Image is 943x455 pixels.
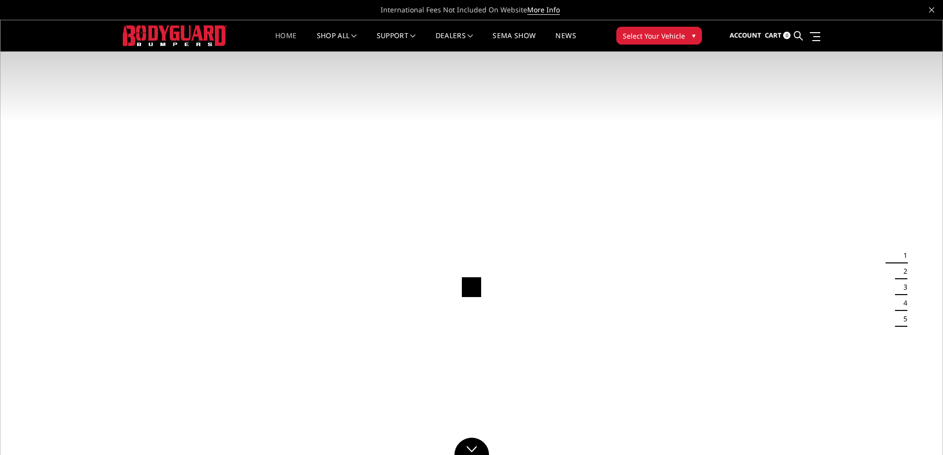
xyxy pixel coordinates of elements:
a: Home [275,32,297,51]
button: 1 of 5 [897,248,907,263]
a: shop all [317,32,357,51]
a: Dealers [436,32,473,51]
button: 3 of 5 [897,279,907,295]
button: Select Your Vehicle [616,27,702,45]
button: 2 of 5 [897,263,907,279]
button: 4 of 5 [897,295,907,311]
a: More Info [527,5,560,15]
span: ▾ [692,30,695,41]
span: 0 [783,32,791,39]
button: 5 of 5 [897,311,907,327]
span: Account [730,31,761,40]
a: Support [377,32,416,51]
a: SEMA Show [493,32,536,51]
a: News [555,32,576,51]
a: Cart 0 [765,22,791,49]
img: BODYGUARD BUMPERS [123,25,227,46]
span: Cart [765,31,782,40]
a: Click to Down [454,438,489,455]
span: Select Your Vehicle [623,31,685,41]
a: Account [730,22,761,49]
